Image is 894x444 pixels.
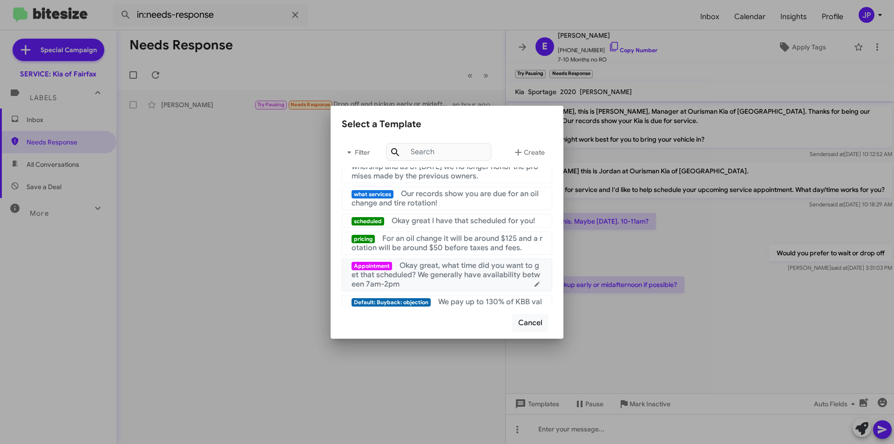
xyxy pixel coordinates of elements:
span: Our records show you are due for an oil change and tire rotation! [352,189,539,208]
span: what services [352,190,393,198]
span: Okay great I have that scheduled for you! [392,216,535,225]
button: Create [505,141,552,164]
span: Default: Buyback: objection [352,298,431,307]
span: Filter [342,144,372,161]
button: Filter [342,141,372,164]
div: Select a Template [342,117,552,132]
button: Cancel [512,314,549,332]
span: Okay great, what time did you want to get that scheduled? We generally have availability between ... [352,261,540,289]
span: scheduled [352,217,384,225]
span: pricing [352,235,375,243]
span: We pay up to 130% of KBB value! :) We need to look under the hood to get you an exact number - so... [352,297,542,325]
span: Create [513,144,545,161]
span: Appointment [352,262,392,270]
input: Search [386,143,491,161]
span: For an oil change it will be around $125 and a rotation will be around $50 before taxes and fees. [352,234,542,253]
